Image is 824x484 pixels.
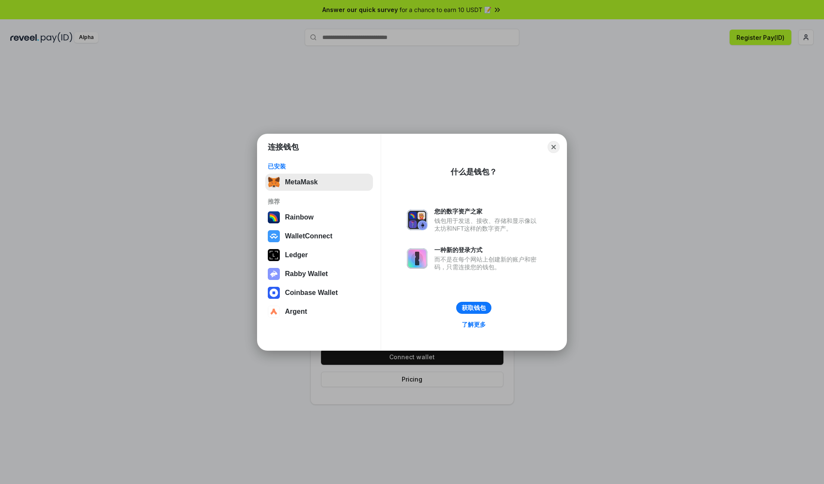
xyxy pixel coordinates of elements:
[268,198,370,205] div: 推荐
[548,141,560,153] button: Close
[268,249,280,261] img: svg+xml,%3Csvg%20xmlns%3D%22http%3A%2F%2Fwww.w3.org%2F2000%2Fsvg%22%20width%3D%2228%22%20height%3...
[268,211,280,223] img: svg+xml,%3Csvg%20width%3D%22120%22%20height%3D%22120%22%20viewBox%3D%220%200%20120%20120%22%20fil...
[285,251,308,259] div: Ledger
[268,176,280,188] img: svg+xml,%3Csvg%20fill%3D%22none%22%20height%3D%2233%22%20viewBox%3D%220%200%2035%2033%22%20width%...
[285,289,338,297] div: Coinbase Wallet
[285,308,307,316] div: Argent
[407,210,427,230] img: svg+xml,%3Csvg%20xmlns%3D%22http%3A%2F%2Fwww.w3.org%2F2000%2Fsvg%22%20fill%3D%22none%22%20viewBox...
[434,246,541,254] div: 一种新的登录方式
[285,178,318,186] div: MetaMask
[285,213,314,221] div: Rainbow
[265,265,373,283] button: Rabby Wallet
[265,228,373,245] button: WalletConnect
[462,304,486,312] div: 获取钱包
[456,302,491,314] button: 获取钱包
[457,319,491,330] a: 了解更多
[265,303,373,320] button: Argent
[268,287,280,299] img: svg+xml,%3Csvg%20width%3D%2228%22%20height%3D%2228%22%20viewBox%3D%220%200%2028%2028%22%20fill%3D...
[434,256,541,271] div: 而不是在每个网站上创建新的账户和密码，只需连接您的钱包。
[268,230,280,242] img: svg+xml,%3Csvg%20width%3D%2228%22%20height%3D%2228%22%20viewBox%3D%220%200%2028%2028%22%20fill%3D...
[268,306,280,318] img: svg+xml,%3Csvg%20width%3D%2228%22%20height%3D%2228%22%20viewBox%3D%220%200%2028%2028%22%20fill%3D...
[285,232,333,240] div: WalletConnect
[462,321,486,328] div: 了解更多
[268,162,370,170] div: 已安装
[265,209,373,226] button: Rainbow
[407,248,427,269] img: svg+xml,%3Csvg%20xmlns%3D%22http%3A%2F%2Fwww.w3.org%2F2000%2Fsvg%22%20fill%3D%22none%22%20viewBox...
[451,167,497,177] div: 什么是钱包？
[434,207,541,215] div: 您的数字资产之家
[265,247,373,264] button: Ledger
[268,268,280,280] img: svg+xml,%3Csvg%20xmlns%3D%22http%3A%2F%2Fwww.w3.org%2F2000%2Fsvg%22%20fill%3D%22none%22%20viewBox...
[265,174,373,191] button: MetaMask
[265,284,373,301] button: Coinbase Wallet
[434,217,541,232] div: 钱包用于发送、接收、存储和显示像以太坊和NFT这样的数字资产。
[285,270,328,278] div: Rabby Wallet
[268,142,299,152] h1: 连接钱包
